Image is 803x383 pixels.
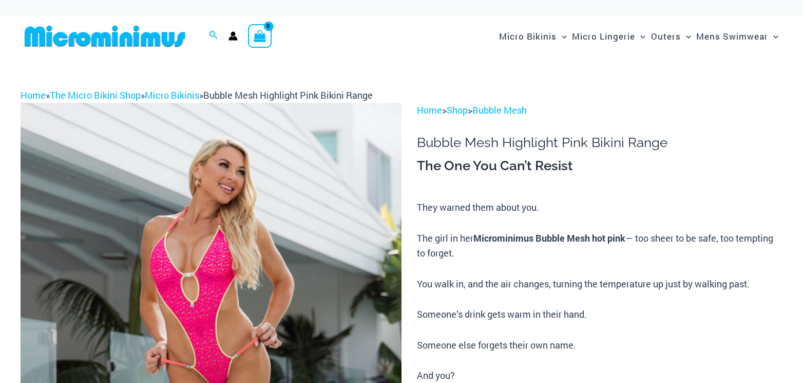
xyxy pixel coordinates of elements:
[417,135,782,151] h1: Bubble Mesh Highlight Pink Bikini Range
[209,29,218,43] a: Search icon link
[499,23,557,49] span: Micro Bikinis
[495,19,782,53] nav: Site Navigation
[572,23,635,49] span: Micro Lingerie
[694,21,781,52] a: Mens SwimwearMenu ToggleMenu Toggle
[21,25,189,48] img: MM SHOP LOGO FLAT
[496,21,569,52] a: Micro BikinisMenu ToggleMenu Toggle
[768,23,778,49] span: Menu Toggle
[472,104,527,116] a: Bubble Mesh
[651,23,681,49] span: Outers
[473,232,625,244] b: Microminimus Bubble Mesh hot pink
[447,104,468,116] a: Shop
[248,24,272,48] a: View Shopping Cart, empty
[696,23,768,49] span: Mens Swimwear
[681,23,691,49] span: Menu Toggle
[569,21,648,52] a: Micro LingerieMenu ToggleMenu Toggle
[50,89,141,101] a: The Micro Bikini Shop
[228,31,238,41] a: Account icon link
[557,23,567,49] span: Menu Toggle
[21,89,373,101] span: » » »
[203,89,373,101] span: Bubble Mesh Highlight Pink Bikini Range
[648,21,694,52] a: OutersMenu ToggleMenu Toggle
[145,89,199,101] a: Micro Bikinis
[635,23,645,49] span: Menu Toggle
[417,103,782,118] p: > >
[21,89,46,101] a: Home
[417,157,782,175] h3: The One You Can’t Resist
[417,104,442,116] a: Home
